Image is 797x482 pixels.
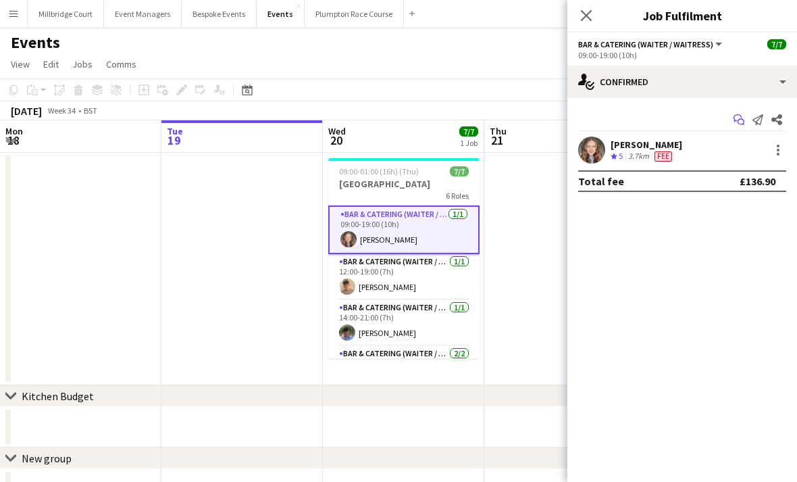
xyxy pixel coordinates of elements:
[257,1,305,27] button: Events
[67,55,98,73] a: Jobs
[578,174,624,188] div: Total fee
[11,104,42,118] div: [DATE]
[5,55,35,73] a: View
[578,39,713,49] span: Bar & Catering (Waiter / waitress)
[3,132,23,148] span: 18
[567,7,797,24] h3: Job Fulfilment
[446,191,469,201] span: 6 Roles
[106,58,136,70] span: Comms
[38,55,64,73] a: Edit
[490,125,507,137] span: Thu
[43,58,59,70] span: Edit
[84,105,97,116] div: BST
[328,254,480,300] app-card-role: Bar & Catering (Waiter / waitress)1/112:00-19:00 (7h)[PERSON_NAME]
[45,105,78,116] span: Week 34
[11,58,30,70] span: View
[460,138,478,148] div: 1 Job
[5,125,23,137] span: Mon
[578,50,786,60] div: 09:00-19:00 (10h)
[11,32,60,53] h1: Events
[22,452,72,465] div: New group
[625,151,652,162] div: 3.7km
[28,1,104,27] button: Millbridge Court
[101,55,142,73] a: Comms
[182,1,257,27] button: Bespoke Events
[104,1,182,27] button: Event Managers
[488,132,507,148] span: 21
[611,139,682,151] div: [PERSON_NAME]
[740,174,775,188] div: £136.90
[328,206,480,254] app-card-role: Bar & Catering (Waiter / waitress)1/109:00-19:00 (10h)[PERSON_NAME]
[652,151,675,162] div: Crew has different fees then in role
[72,58,93,70] span: Jobs
[22,389,94,403] div: Kitchen Budget
[578,39,724,49] button: Bar & Catering (Waiter / waitress)
[328,158,480,358] app-job-card: 09:00-01:00 (16h) (Thu)7/7[GEOGRAPHIC_DATA]6 RolesBar & Catering (Waiter / waitress)1/109:00-19:0...
[328,346,480,412] app-card-role: Bar & Catering (Waiter / waitress)2/2
[450,166,469,176] span: 7/7
[619,151,623,161] span: 5
[165,132,183,148] span: 19
[328,178,480,190] h3: [GEOGRAPHIC_DATA]
[328,125,346,137] span: Wed
[767,39,786,49] span: 7/7
[459,126,478,137] span: 7/7
[328,300,480,346] app-card-role: Bar & Catering (Waiter / waitress)1/114:00-21:00 (7h)[PERSON_NAME]
[567,66,797,98] div: Confirmed
[167,125,183,137] span: Tue
[339,166,419,176] span: 09:00-01:00 (16h) (Thu)
[305,1,404,27] button: Plumpton Race Course
[654,151,672,162] span: Fee
[326,132,346,148] span: 20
